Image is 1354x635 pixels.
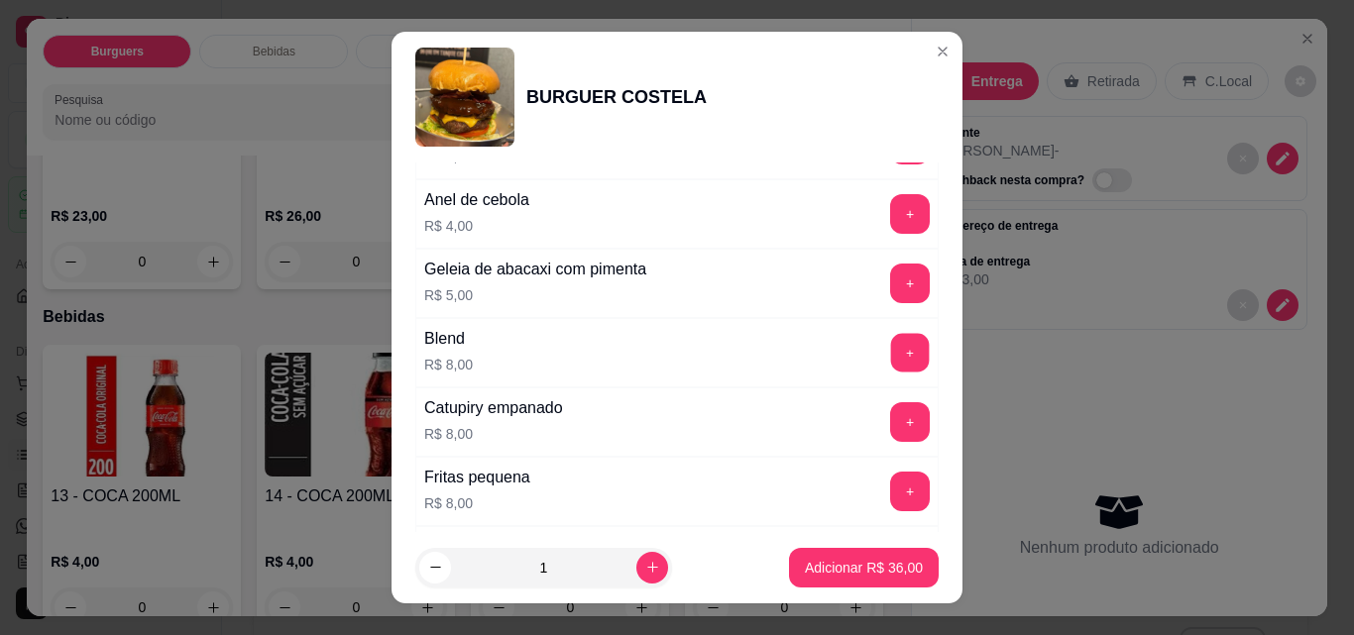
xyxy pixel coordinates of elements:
[424,424,563,444] p: R$ 8,00
[419,552,451,583] button: decrease-product-quantity
[424,466,530,489] div: Fritas pequena
[927,36,959,67] button: Close
[424,216,529,236] p: R$ 4,00
[891,334,930,372] button: add
[424,258,646,281] div: Geleia de abacaxi com pimenta
[526,83,707,111] div: BURGUER COSTELA
[424,396,563,420] div: Catupiry empanado
[890,194,930,234] button: add
[890,402,930,442] button: add
[424,355,473,374] p: R$ 8,00
[805,558,923,578] p: Adicionar R$ 36,00
[789,548,939,587] button: Adicionar R$ 36,00
[424,327,473,351] div: Blend
[890,264,930,303] button: add
[424,493,530,513] p: R$ 8,00
[424,188,529,212] div: Anel de cebola
[424,285,646,305] p: R$ 5,00
[636,552,668,583] button: increase-product-quantity
[890,472,930,511] button: add
[415,48,514,147] img: product-image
